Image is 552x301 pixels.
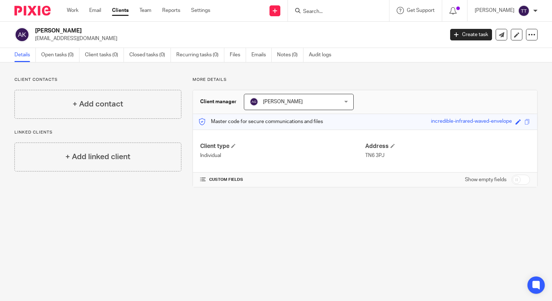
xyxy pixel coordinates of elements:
h4: + Add contact [73,99,123,110]
a: Files [230,48,246,62]
a: Reports [162,7,180,14]
a: Work [67,7,78,14]
h2: [PERSON_NAME] [35,27,358,35]
a: Recurring tasks (0) [176,48,224,62]
a: Team [139,7,151,14]
p: More details [193,77,538,83]
a: Audit logs [309,48,337,62]
img: Pixie [14,6,51,16]
a: Closed tasks (0) [129,48,171,62]
a: Create task [450,29,492,40]
p: [EMAIL_ADDRESS][DOMAIN_NAME] [35,35,439,42]
span: Get Support [407,8,435,13]
p: Master code for secure communications and files [198,118,323,125]
a: Clients [112,7,129,14]
input: Search [302,9,367,15]
a: Notes (0) [277,48,303,62]
a: Open tasks (0) [41,48,79,62]
img: svg%3E [14,27,30,42]
a: Details [14,48,36,62]
h4: Address [365,143,530,150]
p: [PERSON_NAME] [475,7,514,14]
a: Email [89,7,101,14]
h4: Client type [200,143,365,150]
a: Client tasks (0) [85,48,124,62]
a: Emails [251,48,272,62]
div: incredible-infrared-waved-envelope [431,118,512,126]
p: Individual [200,152,365,159]
img: svg%3E [518,5,530,17]
p: TN6 3PJ [365,152,530,159]
label: Show empty fields [465,176,506,183]
span: [PERSON_NAME] [263,99,303,104]
p: Client contacts [14,77,181,83]
img: svg%3E [250,97,258,106]
h3: Client manager [200,98,237,105]
p: Linked clients [14,130,181,135]
h4: CUSTOM FIELDS [200,177,365,183]
h4: + Add linked client [65,151,130,162]
a: Settings [191,7,210,14]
